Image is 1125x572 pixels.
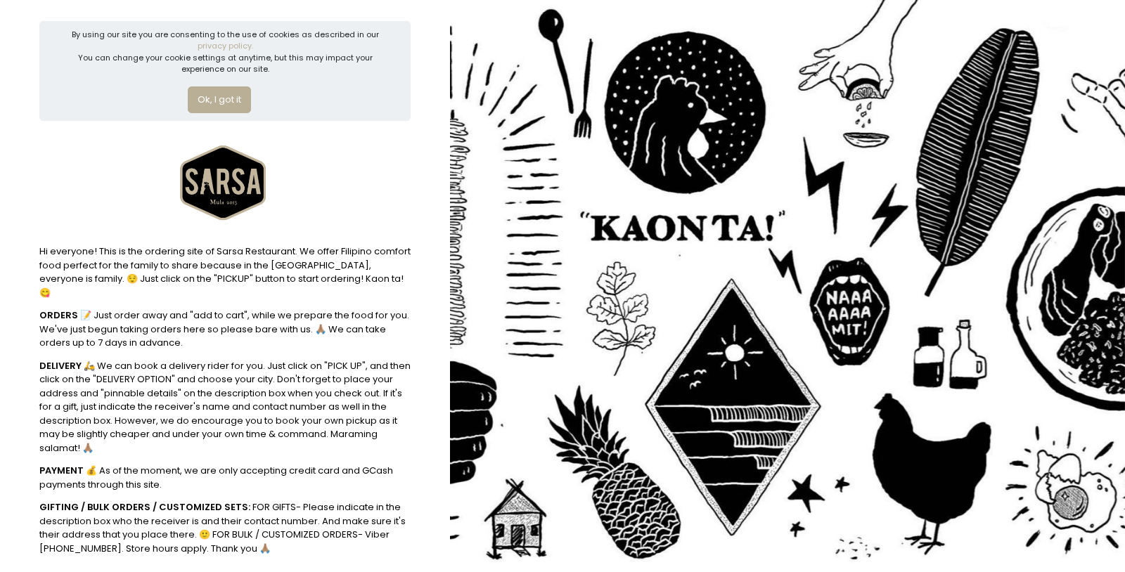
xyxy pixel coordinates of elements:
[39,308,411,350] div: Just order away and "add to cart", while we prepare the food for you. We've just begun taking ord...
[39,245,411,299] div: Hi everyone! This is the ordering site of Sarsa Restaurant. We offer Filipino comfort food perfec...
[39,359,95,372] b: DELIVERY 🛵
[168,130,278,235] img: Sarsa
[39,464,411,491] div: As of the moment, we are only accepting credit card and GCash payments through this site.
[39,308,91,322] b: ORDERS 📝
[39,500,411,555] div: FOR GIFTS- Please indicate in the description box who the receiver is and their contact number. A...
[198,40,253,51] a: privacy policy.
[188,86,251,113] button: Ok, I got it
[39,359,411,455] div: We can book a delivery rider for you. Just click on "PICK UP", and then click on the "DELIVERY OP...
[39,464,97,477] b: PAYMENT 💰
[63,29,387,75] div: By using our site you are consenting to the use of cookies as described in our You can change you...
[39,500,250,514] b: GIFTING / BULK ORDERS / CUSTOMIZED SETS:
